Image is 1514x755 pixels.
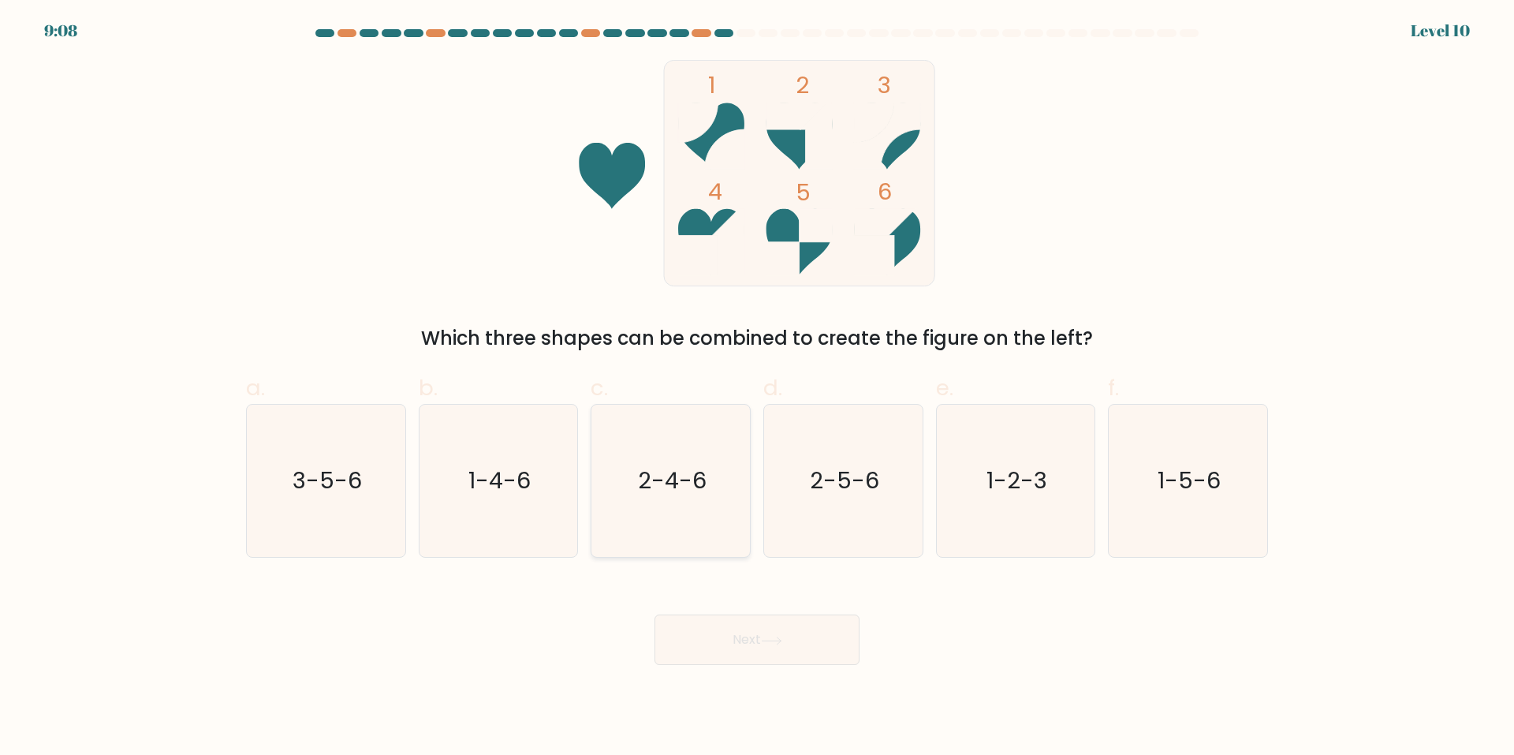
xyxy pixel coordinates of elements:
span: f. [1108,372,1119,403]
div: Which three shapes can be combined to create the figure on the left? [255,324,1259,353]
text: 2-4-6 [638,465,707,497]
tspan: 5 [796,176,811,208]
tspan: 1 [708,69,716,101]
button: Next [654,615,860,665]
tspan: 6 [878,175,893,207]
span: d. [763,372,782,403]
tspan: 2 [796,69,810,101]
text: 1-5-6 [1158,465,1221,497]
tspan: 4 [708,175,722,207]
span: c. [591,372,608,403]
span: b. [419,372,438,403]
text: 3-5-6 [293,465,362,497]
span: e. [936,372,953,403]
span: a. [246,372,265,403]
div: Level 10 [1411,19,1470,43]
text: 1-2-3 [986,465,1047,497]
text: 1-4-6 [468,465,531,497]
text: 2-5-6 [810,465,879,497]
div: 9:08 [44,19,77,43]
tspan: 3 [878,69,891,101]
